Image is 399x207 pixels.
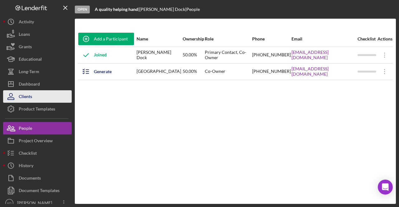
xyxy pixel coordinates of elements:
[19,78,40,92] div: Dashboard
[3,172,72,184] button: Documents
[19,40,32,54] div: Grants
[19,103,55,117] div: Product Templates
[205,47,252,63] div: Primary Contact, Co-Owner
[291,50,357,60] a: [EMAIL_ADDRESS][DOMAIN_NAME]
[183,64,204,79] div: 50.00%
[3,122,72,134] button: People
[378,180,393,195] div: Open Intercom Messenger
[3,65,72,78] button: Long-Term
[3,40,72,53] button: Grants
[19,53,42,67] div: Educational
[291,66,357,76] a: [EMAIL_ADDRESS][DOMAIN_NAME]
[3,28,72,40] button: Loans
[19,90,32,104] div: Clients
[252,64,291,79] div: [PHONE_NUMBER]
[3,16,72,28] button: Activity
[137,36,182,41] div: Name
[137,64,182,79] div: [GEOGRAPHIC_DATA]
[186,7,200,12] div: People
[137,47,182,63] div: [PERSON_NAME] Dock
[94,33,128,45] div: Add a Participant
[3,103,72,115] button: Product Templates
[19,134,53,148] div: Project Overview
[78,33,134,45] button: Add a Participant
[75,6,90,13] div: Open
[252,47,291,63] div: [PHONE_NUMBER]
[205,36,252,41] div: Role
[3,147,72,159] button: Checklist
[377,36,392,41] div: Actions
[95,7,139,12] div: |
[19,159,33,173] div: History
[3,78,72,90] button: Dashboard
[94,65,130,78] div: Generate Checklist
[78,47,107,63] div: Joined
[19,65,39,79] div: Long-Term
[183,36,204,41] div: Ownership
[78,65,136,78] button: Generate Checklist
[291,36,357,41] div: Email
[3,184,72,197] button: Document Templates
[3,90,72,103] button: Clients
[19,184,60,198] div: Document Templates
[3,53,72,65] button: Educational
[19,147,37,161] div: Checklist
[358,36,376,41] div: Checklist
[19,172,41,186] div: Documents
[205,64,252,79] div: Co-Owner
[183,47,204,63] div: 50.00%
[252,36,291,41] div: Phone
[3,134,72,147] button: Project Overview
[7,201,11,205] text: KD
[95,7,138,12] b: A quality helping hand
[19,16,34,30] div: Activity
[3,159,72,172] button: History
[19,122,32,136] div: People
[19,28,30,42] div: Loans
[139,7,186,12] div: [PERSON_NAME] Dock |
